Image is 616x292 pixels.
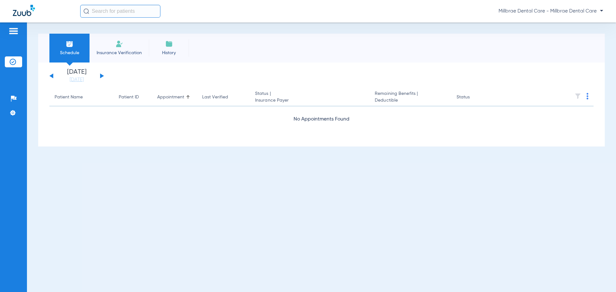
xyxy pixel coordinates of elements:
span: Insurance Verification [94,50,144,56]
span: Millbrae Dental Care - Millbrae Dental Care [499,8,603,14]
span: Deductible [375,97,446,104]
img: hamburger-icon [8,27,19,35]
div: Patient ID [119,94,139,101]
img: group-dot-blue.svg [586,93,588,99]
div: Patient Name [55,94,83,101]
th: Status [451,88,495,106]
th: Status | [250,88,370,106]
span: Schedule [54,50,85,56]
li: [DATE] [57,69,96,83]
div: Appointment [157,94,192,101]
div: Patient ID [119,94,147,101]
img: Schedule [66,40,73,48]
div: Patient Name [55,94,108,101]
div: No Appointments Found [49,115,594,123]
div: Last Verified [202,94,245,101]
img: History [165,40,173,48]
th: Remaining Benefits | [370,88,451,106]
span: Insurance Payer [255,97,364,104]
img: filter.svg [575,93,581,99]
input: Search for patients [80,5,160,18]
div: Last Verified [202,94,228,101]
img: Manual Insurance Verification [116,40,123,48]
img: Search Icon [83,8,89,14]
a: [DATE] [57,77,96,83]
div: Appointment [157,94,184,101]
img: Zuub Logo [13,5,35,16]
span: History [154,50,184,56]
